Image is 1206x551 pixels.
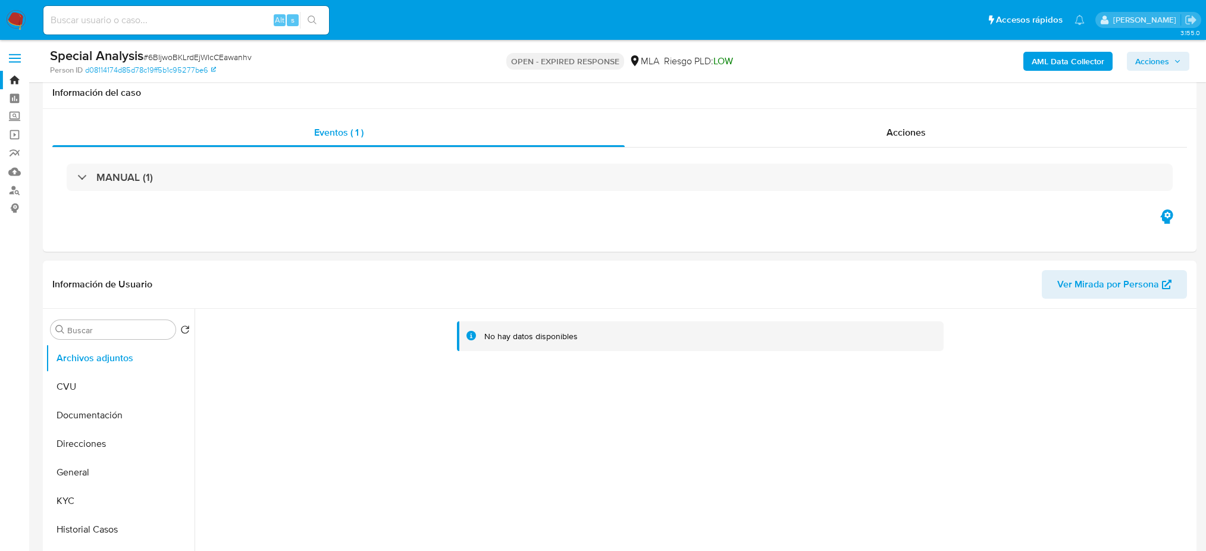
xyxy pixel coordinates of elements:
[46,515,195,544] button: Historial Casos
[1057,270,1159,299] span: Ver Mirada por Persona
[1032,52,1104,71] b: AML Data Collector
[67,325,171,336] input: Buscar
[46,344,195,372] button: Archivos adjuntos
[1127,52,1189,71] button: Acciones
[46,372,195,401] button: CVU
[52,87,1187,99] h1: Información del caso
[484,331,578,342] div: No hay datos disponibles
[275,14,284,26] span: Alt
[46,430,195,458] button: Direcciones
[887,126,926,139] span: Acciones
[50,46,143,65] b: Special Analysis
[143,51,252,63] span: # 6BIjwoBKLrdEjWIcCEawanhv
[314,126,364,139] span: Eventos ( 1 )
[52,278,152,290] h1: Información de Usuario
[46,487,195,515] button: KYC
[629,55,659,68] div: MLA
[96,171,153,184] h3: MANUAL (1)
[1113,14,1180,26] p: abril.medzovich@mercadolibre.com
[67,164,1173,191] div: MANUAL (1)
[46,401,195,430] button: Documentación
[43,12,329,28] input: Buscar usuario o caso...
[1185,14,1197,26] a: Salir
[85,65,216,76] a: d08114174d85d78c19ff5b1c95277be6
[46,458,195,487] button: General
[664,55,733,68] span: Riesgo PLD:
[1135,52,1169,71] span: Acciones
[996,14,1063,26] span: Accesos rápidos
[291,14,295,26] span: s
[180,325,190,338] button: Volver al orden por defecto
[1042,270,1187,299] button: Ver Mirada por Persona
[506,53,624,70] p: OPEN - EXPIRED RESPONSE
[713,54,733,68] span: LOW
[1023,52,1113,71] button: AML Data Collector
[55,325,65,334] button: Buscar
[50,65,83,76] b: Person ID
[1075,15,1085,25] a: Notificaciones
[300,12,324,29] button: search-icon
